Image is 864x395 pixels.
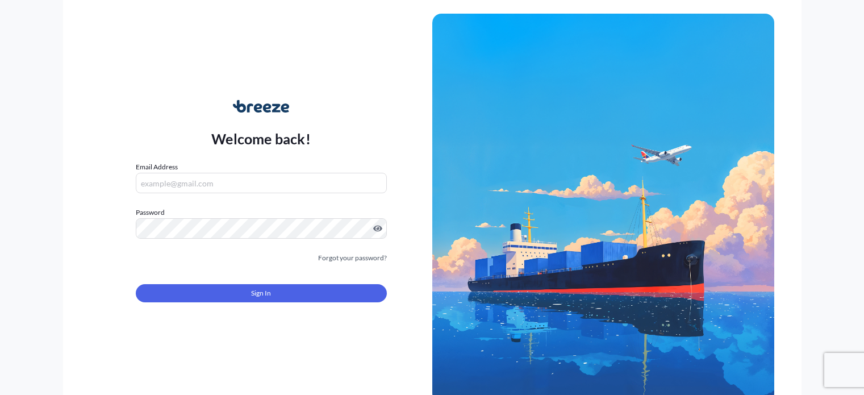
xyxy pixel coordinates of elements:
a: Forgot your password? [318,252,387,264]
input: example@gmail.com [136,173,387,193]
button: Show password [373,224,382,233]
span: Sign In [251,288,271,299]
p: Welcome back! [211,130,311,148]
label: Password [136,207,387,218]
button: Sign In [136,284,387,302]
label: Email Address [136,161,178,173]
